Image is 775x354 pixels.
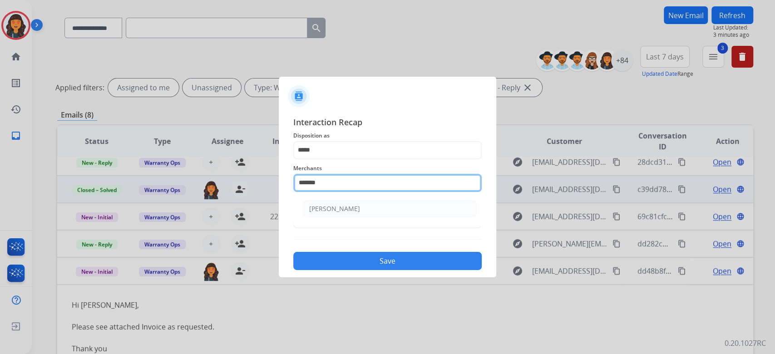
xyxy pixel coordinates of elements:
span: Merchants [293,163,482,174]
span: Disposition as [293,130,482,141]
button: Save [293,252,482,270]
span: Interaction Recap [293,116,482,130]
div: [PERSON_NAME] [309,204,360,213]
img: contact-recap-line.svg [293,239,482,240]
img: contactIcon [288,85,310,107]
p: 0.20.1027RC [725,338,766,349]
